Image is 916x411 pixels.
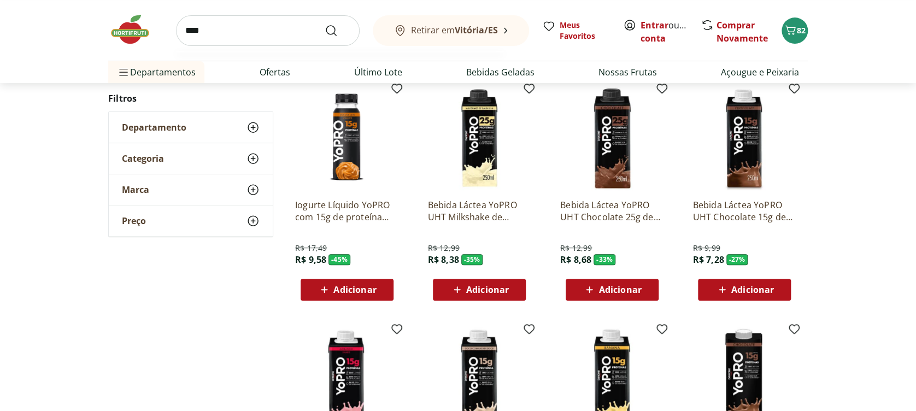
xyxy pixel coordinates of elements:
a: Bebida Láctea YoPRO UHT Milkshake de Baunilha 25g de proteínas 250ml [427,199,531,223]
span: 82 [797,25,806,36]
span: Marca [122,184,149,195]
span: Meus Favoritos [560,20,610,42]
button: Preço [109,205,273,236]
button: Adicionar [566,279,659,301]
img: Iogurte Líquido YoPRO com 15g de proteína Doce de Leite 250g [295,86,399,190]
a: Entrar [641,19,668,31]
a: Último Lote [354,66,402,79]
span: R$ 8,38 [427,254,459,266]
span: Categoria [122,153,164,164]
input: search [176,15,360,46]
a: Iogurte Líquido YoPRO com 15g de proteína Doce de Leite 250g [295,199,399,223]
span: Retirar em [411,25,498,35]
span: Preço [122,215,146,226]
button: Departamento [109,112,273,143]
span: - 35 % [461,254,483,265]
img: Bebida Láctea YoPRO UHT Chocolate 25g de proteínas 250ml [560,86,664,190]
span: Adicionar [466,285,509,294]
img: Bebida Láctea YoPRO UHT Milkshake de Baunilha 25g de proteínas 250ml [427,86,531,190]
h2: Filtros [108,87,273,109]
a: Criar conta [641,19,701,44]
span: - 45 % [328,254,350,265]
span: R$ 9,58 [295,254,326,266]
span: - 27 % [726,254,748,265]
a: Comprar Novamente [717,19,768,44]
a: Bebida Láctea YoPRO UHT Chocolate 15g de proteínas 250ml [692,199,796,223]
a: Ofertas [260,66,290,79]
button: Menu [117,59,130,85]
span: R$ 12,99 [427,243,459,254]
button: Categoria [109,143,273,174]
span: Adicionar [731,285,774,294]
span: R$ 12,99 [560,243,592,254]
img: Hortifruti [108,13,163,46]
span: R$ 7,28 [692,254,724,266]
span: R$ 8,68 [560,254,591,266]
button: Submit Search [325,24,351,37]
button: Marca [109,174,273,205]
span: - 33 % [594,254,615,265]
a: Meus Favoritos [542,20,610,42]
img: Bebida Láctea YoPRO UHT Chocolate 15g de proteínas 250ml [692,86,796,190]
button: Carrinho [782,17,808,44]
a: Açougue e Peixaria [721,66,799,79]
a: Nossas Frutas [598,66,657,79]
span: Adicionar [598,285,641,294]
button: Retirar emVitória/ES [373,15,529,46]
button: Adicionar [698,279,791,301]
button: Adicionar [433,279,526,301]
span: ou [641,19,689,45]
span: R$ 17,49 [295,243,327,254]
a: Bebida Láctea YoPRO UHT Chocolate 25g de proteínas 250ml [560,199,664,223]
button: Adicionar [301,279,394,301]
b: Vitória/ES [455,24,498,36]
span: Departamento [122,122,186,133]
span: R$ 9,99 [692,243,720,254]
span: Departamentos [117,59,196,85]
span: Adicionar [333,285,376,294]
a: Bebidas Geladas [466,66,535,79]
